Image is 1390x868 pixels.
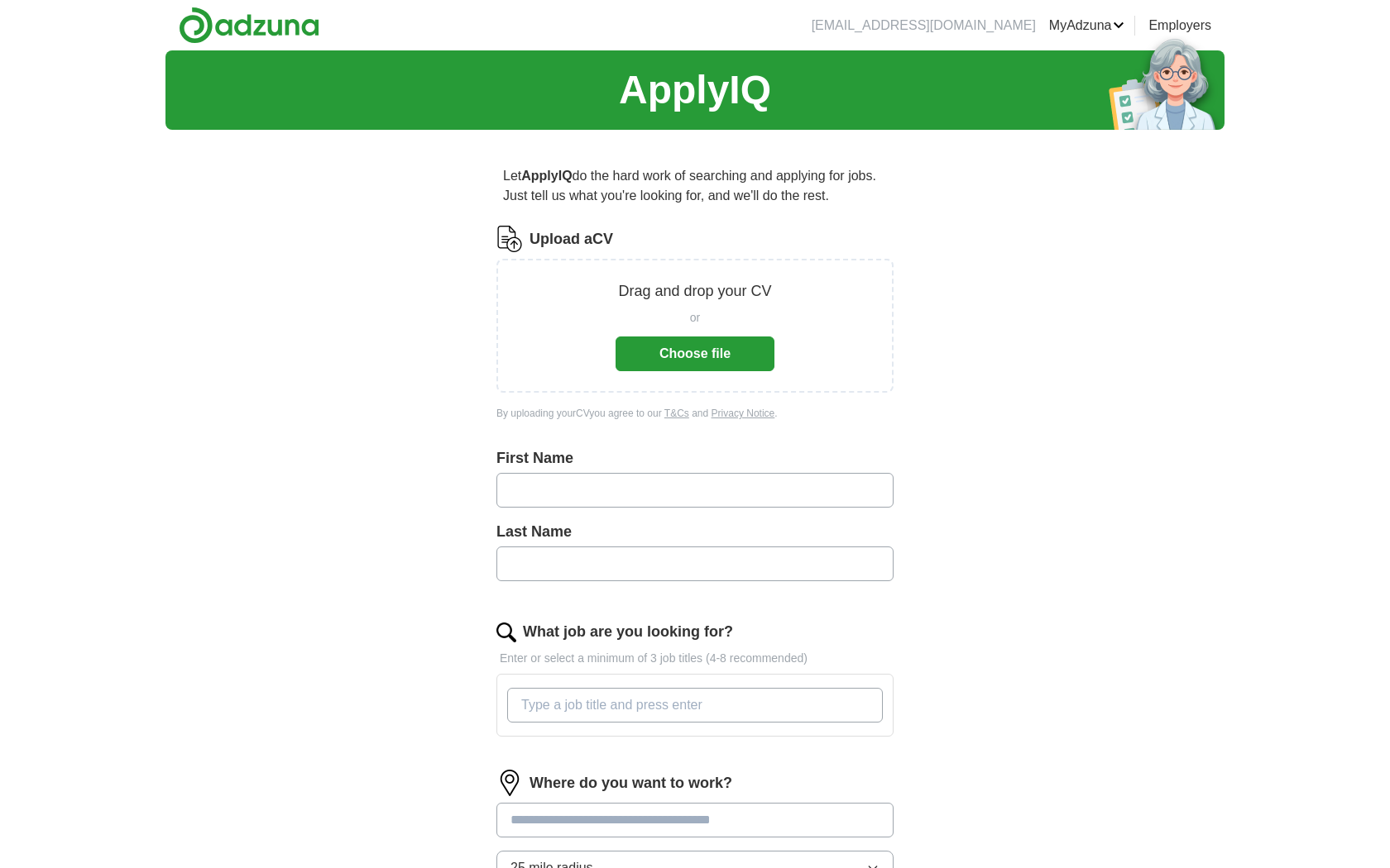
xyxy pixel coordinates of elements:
span: or [690,309,700,327]
div: By uploading your CV you agree to our and . [496,406,894,421]
label: Last Name [496,521,894,543]
img: location.png [496,770,523,796]
strong: ApplyIQ [521,169,572,183]
button: Choose file [616,336,774,371]
a: MyAdzuna [1049,16,1125,36]
input: Type a job title and press enter [507,688,883,723]
p: Enter or select a minimum of 3 job titles (4-8 recommended) [496,650,894,667]
label: Where do you want to work? [530,772,732,794]
a: T&Cs [664,408,689,419]
label: Upload a CV [530,228,613,250]
img: CV Icon [496,226,523,252]
a: Privacy Notice [712,408,775,419]
label: What job are you looking for? [523,621,733,643]
h1: ApplyIQ [619,60,771,120]
p: Drag and drop your CV [618,280,771,303]
label: First Name [496,447,894,470]
li: [EMAIL_ADDRESS][DOMAIN_NAME] [812,16,1036,36]
img: Adzuna logo [179,7,319,44]
p: Let do the hard work of searching and applying for jobs. Just tell us what you're looking for, an... [496,160,894,212]
a: Employers [1148,16,1211,36]
img: search.png [496,622,516,642]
